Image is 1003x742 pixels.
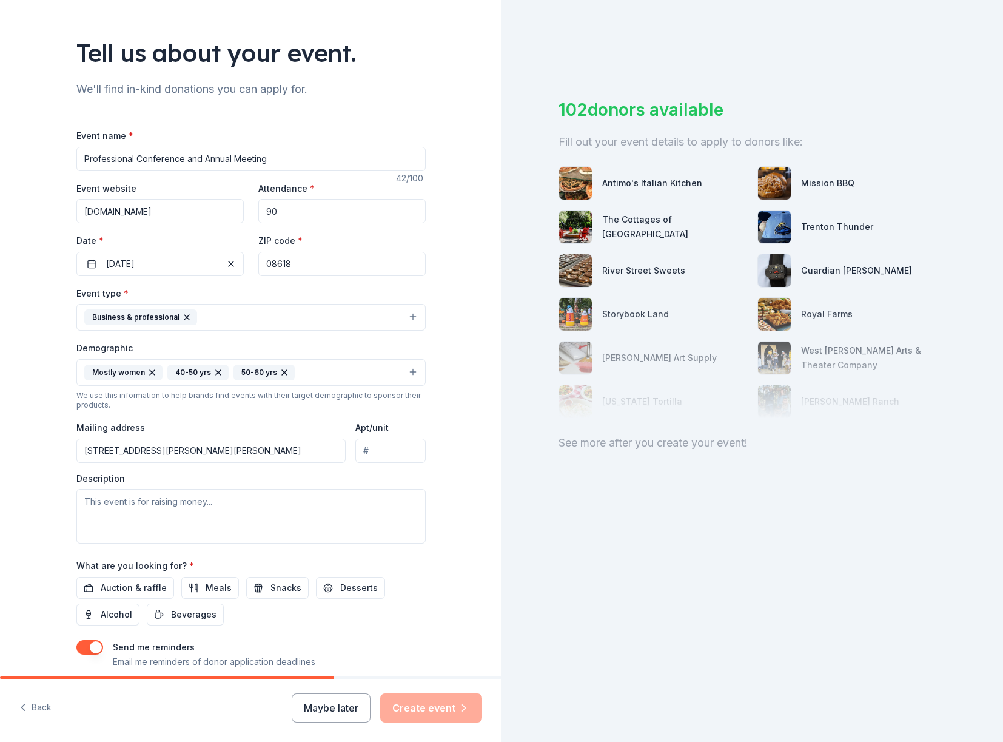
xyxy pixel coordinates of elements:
button: Mostly women40-50 yrs50-60 yrs [76,359,426,386]
input: https://www... [76,199,244,223]
img: photo for Mission BBQ [758,167,791,200]
label: Attendance [258,183,315,195]
button: Alcohol [76,604,139,626]
button: Business & professional [76,304,426,331]
label: Event website [76,183,136,195]
img: photo for The Cottages of Napa Valley [559,211,592,243]
button: Back [19,695,52,721]
input: # [355,439,425,463]
img: photo for Guardian Angel Device [758,254,791,287]
label: Event type [76,288,129,300]
input: 12345 (U.S. only) [258,252,426,276]
label: What are you looking for? [76,560,194,572]
div: Mission BBQ [801,176,854,191]
input: Spring Fundraiser [76,147,426,171]
button: Snacks [246,577,309,599]
label: Event name [76,130,133,142]
input: 20 [258,199,426,223]
div: 50-60 yrs [233,365,295,380]
label: Apt/unit [355,422,389,434]
div: We use this information to help brands find events with their target demographic to sponsor their... [76,391,426,410]
div: See more after you create your event! [559,433,947,453]
input: Enter a US address [76,439,346,463]
div: Mostly women [84,365,163,380]
div: Guardian [PERSON_NAME] [801,263,912,278]
span: Beverages [171,607,216,622]
div: We'll find in-kind donations you can apply for. [76,79,426,99]
div: Antimo's Italian Kitchen [602,176,702,191]
div: Fill out your event details to apply to donors like: [559,132,947,152]
span: Desserts [340,581,378,595]
span: Alcohol [101,607,132,622]
label: Description [76,473,125,485]
img: photo for River Street Sweets [559,254,592,287]
button: Auction & raffle [76,577,174,599]
img: photo for Trenton Thunder [758,211,791,243]
p: Email me reminders of donor application deadlines [113,655,315,669]
button: Meals [181,577,239,599]
span: Auction & raffle [101,581,167,595]
button: Maybe later [292,693,371,723]
div: 102 donors available [559,97,947,123]
div: River Street Sweets [602,263,685,278]
div: 40-50 yrs [167,365,229,380]
label: Send me reminders [113,642,195,652]
div: Tell us about your event. [76,36,426,70]
button: Beverages [147,604,224,626]
div: Business & professional [84,309,197,325]
span: Snacks [270,581,301,595]
div: The Cottages of [GEOGRAPHIC_DATA] [602,212,748,241]
button: Desserts [316,577,385,599]
div: 42 /100 [396,171,426,186]
img: photo for Antimo's Italian Kitchen [559,167,592,200]
label: Demographic [76,342,133,354]
label: Date [76,235,244,247]
label: ZIP code [258,235,303,247]
button: [DATE] [76,252,244,276]
div: Trenton Thunder [801,220,873,234]
span: Meals [206,581,232,595]
label: Mailing address [76,422,145,434]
